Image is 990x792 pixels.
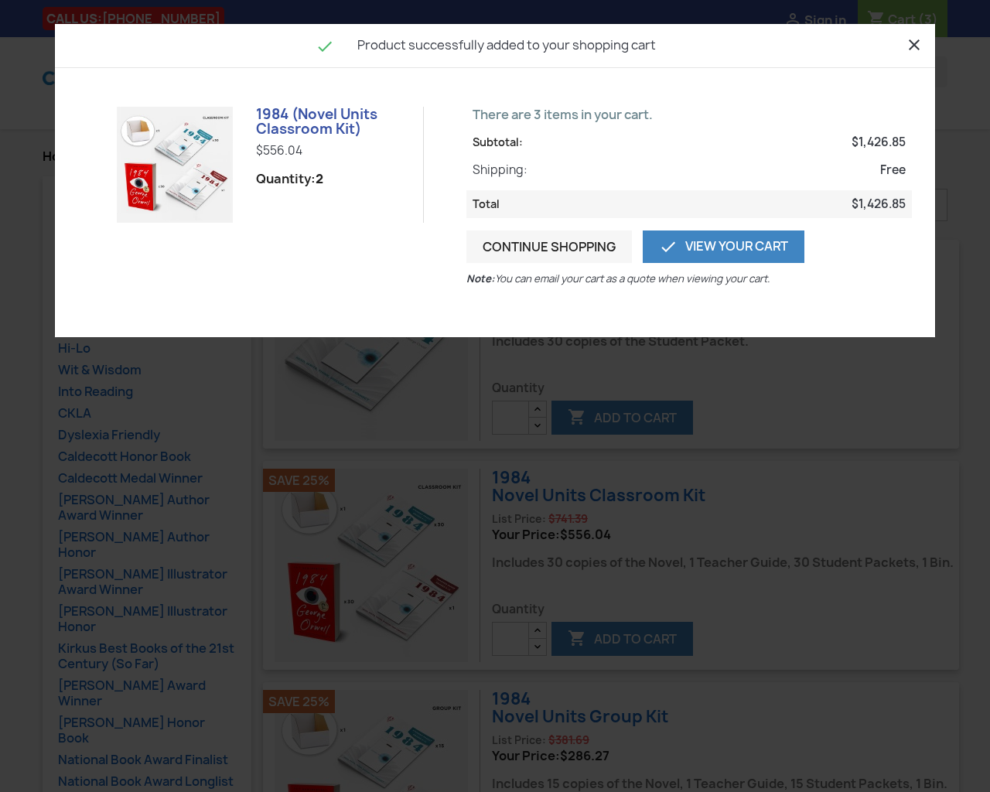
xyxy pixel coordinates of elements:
img: 1984 (Novel Units Classroom Kit) [117,107,233,223]
span: Quantity: [256,171,323,186]
i:  [659,237,678,256]
span: Shipping: [473,162,527,178]
span: $1,426.85 [852,196,906,212]
h6: 1984 (Novel Units Classroom Kit) [256,107,411,138]
a: View Your Cart [643,230,804,263]
i:  [316,37,334,56]
span: Subtotal: [473,135,523,150]
span: Free [880,162,906,178]
span: Total [473,196,500,212]
i: close [905,36,923,54]
strong: 2 [316,170,323,187]
p: There are 3 items in your cart. [466,107,912,122]
button: Continue shopping [466,230,632,263]
span: $1,426.85 [852,135,906,150]
b: Note: [466,271,495,286]
p: You can email your cart as a quote when viewing your cart. [466,271,776,286]
p: $556.04 [256,143,411,159]
button: Close [905,34,923,54]
h4: Product successfully added to your shopping cart [67,36,923,56]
